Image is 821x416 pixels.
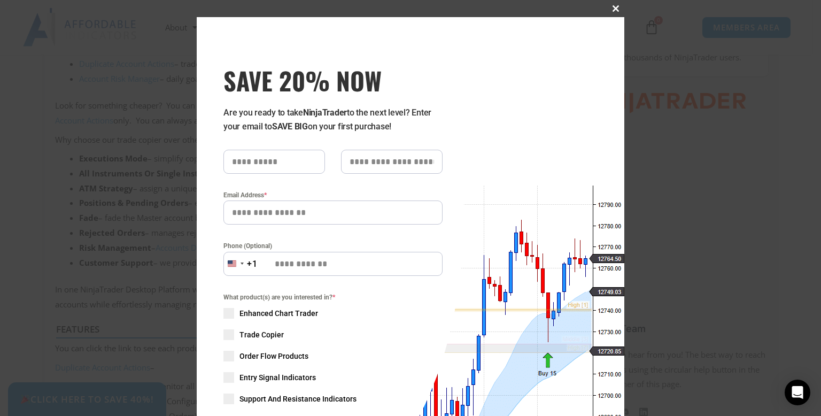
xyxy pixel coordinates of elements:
div: +1 [247,257,258,271]
span: Entry Signal Indicators [239,372,316,383]
h3: SAVE 20% NOW [223,65,443,95]
label: Order Flow Products [223,351,443,361]
label: Support And Resistance Indicators [223,394,443,404]
span: Order Flow Products [239,351,308,361]
label: Trade Copier [223,329,443,340]
span: Trade Copier [239,329,284,340]
label: Entry Signal Indicators [223,372,443,383]
strong: SAVE BIG [272,121,308,132]
label: Enhanced Chart Trader [223,308,443,319]
span: Support And Resistance Indicators [239,394,357,404]
button: Selected country [223,252,258,276]
p: Are you ready to take to the next level? Enter your email to on your first purchase! [223,106,443,134]
span: What product(s) are you interested in? [223,292,443,303]
strong: NinjaTrader [303,107,347,118]
span: Enhanced Chart Trader [239,308,318,319]
label: Email Address [223,190,443,201]
label: Phone (Optional) [223,241,443,251]
div: Open Intercom Messenger [785,380,810,405]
